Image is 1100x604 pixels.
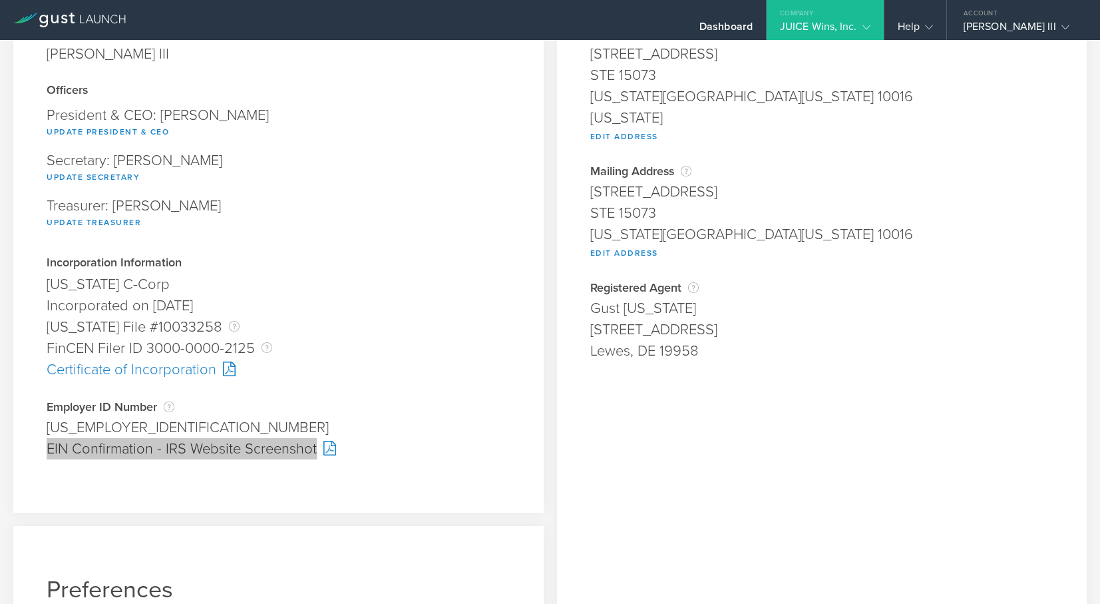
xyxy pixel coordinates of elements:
div: [US_STATE][GEOGRAPHIC_DATA][US_STATE] 10016 [590,86,1054,107]
div: Responsible Party [47,27,169,40]
div: [STREET_ADDRESS] [590,181,1054,202]
div: [US_STATE] File #10033258 [47,316,510,338]
button: Edit Address [590,129,658,145]
div: Incorporation Information [47,257,510,270]
div: Employer ID Number [47,400,510,414]
div: [US_STATE] [590,107,1054,129]
button: Update Secretary [47,169,140,185]
div: Secretary: [PERSON_NAME] [47,147,510,192]
div: [STREET_ADDRESS] [590,43,1054,65]
div: Certificate of Incorporation [47,359,510,380]
div: Incorporated on [DATE] [47,295,510,316]
div: FinCEN Filer ID 3000-0000-2125 [47,338,510,359]
div: President & CEO: [PERSON_NAME] [47,101,510,147]
button: Edit Address [590,245,658,261]
div: Help [898,20,933,40]
div: [STREET_ADDRESS] [590,319,1054,340]
div: [US_STATE][GEOGRAPHIC_DATA][US_STATE] 10016 [590,224,1054,245]
div: STE 15073 [590,202,1054,224]
h1: Preferences [47,575,510,604]
div: EIN Confirmation - IRS Website Screenshot [47,438,510,459]
div: Lewes, DE 19958 [590,340,1054,362]
div: Registered Agent [590,281,1054,294]
div: Officers [47,85,510,98]
div: JUICE Wins, Inc. [780,20,870,40]
div: Dashboard [699,20,753,40]
button: Update President & CEO [47,124,169,140]
div: [US_EMPLOYER_IDENTIFICATION_NUMBER] [47,417,510,438]
div: Treasurer: [PERSON_NAME] [47,192,510,237]
div: [US_STATE] C-Corp [47,274,510,295]
div: [PERSON_NAME] III [47,43,169,65]
div: Mailing Address [590,164,1054,178]
button: Update Treasurer [47,214,141,230]
div: [PERSON_NAME] III [964,20,1077,40]
div: Gust [US_STATE] [590,298,1054,319]
div: STE 15073 [590,65,1054,86]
